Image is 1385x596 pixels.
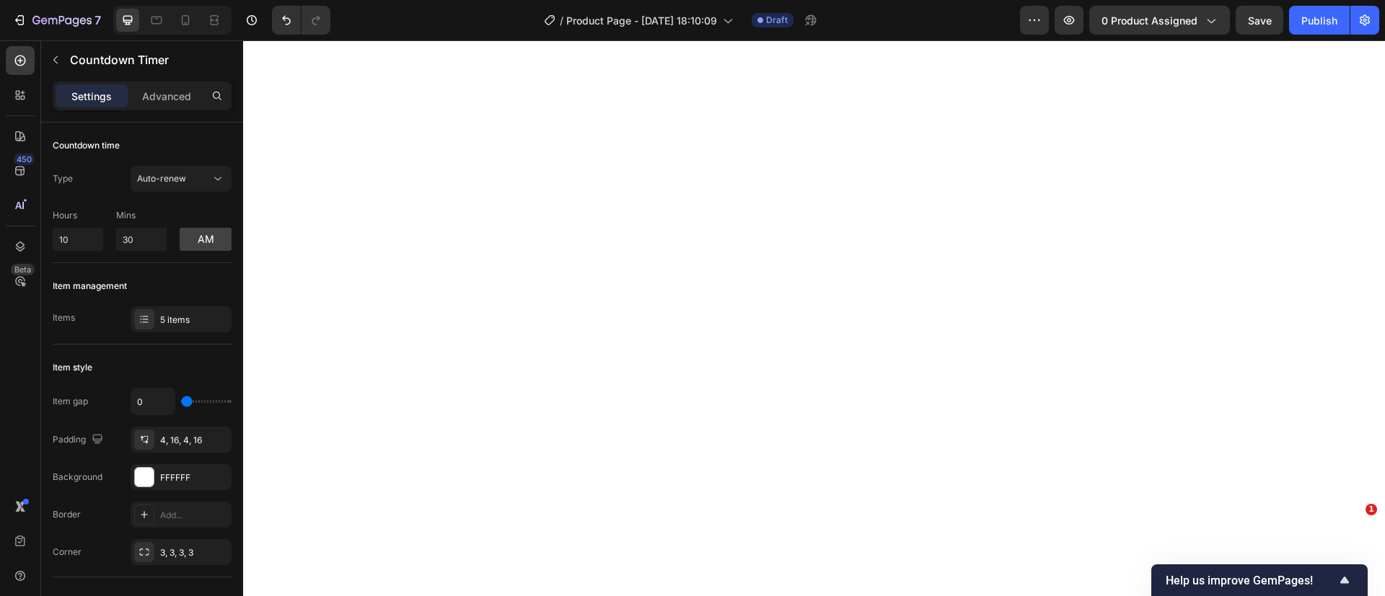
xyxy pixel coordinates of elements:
div: Countdown time [53,139,120,152]
div: Padding [53,430,106,450]
p: Hours [53,209,103,222]
div: Border [53,508,81,521]
button: 0 product assigned [1089,6,1230,35]
div: Item style [53,361,92,374]
div: FFFFFF [160,471,228,484]
p: Settings [71,89,112,104]
span: / [560,13,563,28]
span: 1 [1366,504,1377,515]
div: 5 items [160,313,228,326]
div: Item gap [53,395,88,408]
div: Corner [53,546,82,559]
span: Auto-renew [137,173,186,184]
span: Save [1248,14,1272,27]
p: Mins [116,209,167,222]
button: Auto-renew [131,166,232,192]
div: Items [53,311,75,324]
button: Publish [1289,6,1350,35]
div: 450 [14,154,35,165]
div: Add... [160,509,228,522]
div: Type [53,172,73,185]
input: Auto [131,388,175,414]
div: Item management [53,280,127,293]
button: am [180,228,232,251]
iframe: Design area [243,40,1385,596]
div: Undo/Redo [272,6,330,35]
div: Beta [11,264,35,275]
div: Background [53,471,102,484]
div: 3, 3, 3, 3 [160,546,228,559]
span: 0 product assigned [1102,13,1197,28]
span: Product Page - [DATE] 18:10:09 [566,13,717,28]
p: Countdown Timer [70,51,226,68]
iframe: Intercom live chat [1336,525,1371,560]
button: Show survey - Help us improve GemPages! [1166,571,1353,589]
p: 7 [94,12,101,29]
div: 4, 16, 4, 16 [160,434,228,447]
span: Draft [766,14,788,27]
div: Publish [1301,13,1337,28]
span: Help us improve GemPages! [1166,574,1336,587]
p: Advanced [142,89,191,104]
button: 7 [6,6,107,35]
button: Save [1236,6,1283,35]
